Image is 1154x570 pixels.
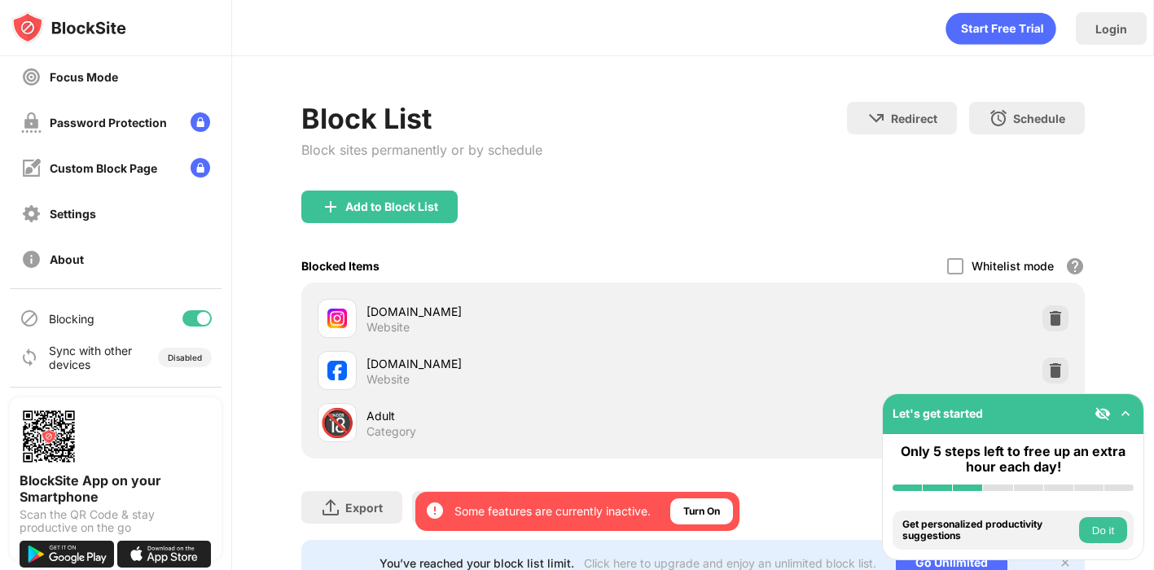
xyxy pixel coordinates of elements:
[327,361,347,380] img: favicons
[21,67,42,87] img: focus-off.svg
[366,407,693,424] div: Adult
[191,112,210,132] img: lock-menu.svg
[11,11,126,44] img: logo-blocksite.svg
[366,355,693,372] div: [DOMAIN_NAME]
[584,556,876,570] div: Click here to upgrade and enjoy an unlimited block list.
[327,309,347,328] img: favicons
[345,200,438,213] div: Add to Block List
[20,348,39,367] img: sync-icon.svg
[21,158,42,178] img: customize-block-page-off.svg
[345,501,383,515] div: Export
[425,501,445,520] img: error-circle-white.svg
[366,320,410,335] div: Website
[191,158,210,178] img: lock-menu.svg
[1059,556,1072,569] img: x-button.svg
[893,406,983,420] div: Let's get started
[1079,517,1127,543] button: Do it
[50,207,96,221] div: Settings
[49,312,94,326] div: Blocking
[1117,406,1134,422] img: omni-setup-toggle.svg
[50,116,167,129] div: Password Protection
[972,259,1054,273] div: Whitelist mode
[50,252,84,266] div: About
[168,353,202,362] div: Disabled
[893,444,1134,475] div: Only 5 steps left to free up an extra hour each day!
[21,112,42,133] img: password-protection-off.svg
[891,112,937,125] div: Redirect
[946,12,1056,45] div: animation
[301,259,380,273] div: Blocked Items
[380,556,574,570] div: You’ve reached your block list limit.
[50,70,118,84] div: Focus Mode
[1013,112,1065,125] div: Schedule
[1095,22,1127,36] div: Login
[20,508,212,534] div: Scan the QR Code & stay productive on the go
[20,472,212,505] div: BlockSite App on your Smartphone
[683,503,720,520] div: Turn On
[301,142,542,158] div: Block sites permanently or by schedule
[366,372,410,387] div: Website
[1095,406,1111,422] img: eye-not-visible.svg
[20,407,78,466] img: options-page-qr-code.png
[49,344,133,371] div: Sync with other devices
[20,541,114,568] img: get-it-on-google-play.svg
[117,541,212,568] img: download-on-the-app-store.svg
[902,519,1075,542] div: Get personalized productivity suggestions
[366,424,416,439] div: Category
[20,309,39,328] img: blocking-icon.svg
[50,161,157,175] div: Custom Block Page
[320,406,354,440] div: 🔞
[21,249,42,270] img: about-off.svg
[366,303,693,320] div: [DOMAIN_NAME]
[301,102,542,135] div: Block List
[21,204,42,224] img: settings-off.svg
[454,503,651,520] div: Some features are currently inactive.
